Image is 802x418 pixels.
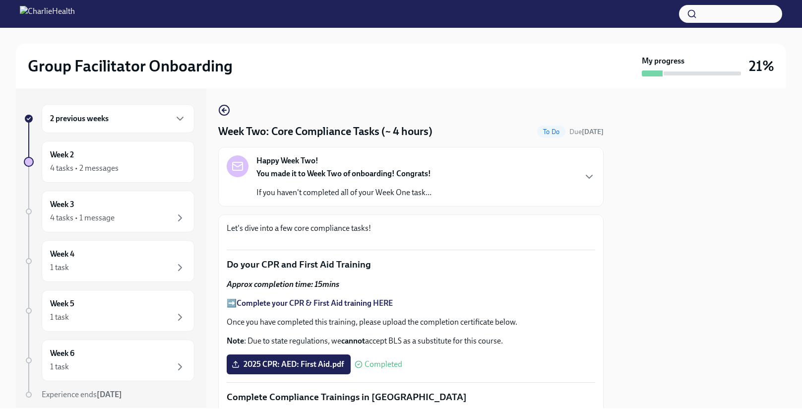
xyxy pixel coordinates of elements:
[50,348,74,359] h6: Week 6
[256,169,431,178] strong: You made it to Week Two of onboarding! Congrats!
[50,212,115,223] div: 4 tasks • 1 message
[50,113,109,124] h6: 2 previous weeks
[582,128,604,136] strong: [DATE]
[537,128,565,136] span: To Do
[642,56,684,67] strong: My progress
[24,290,194,332] a: Week 51 task
[227,317,595,328] p: Once you have completed this training, please upload the completion certificate below.
[256,155,318,166] strong: Happy Week Two!
[50,262,69,273] div: 1 task
[227,223,595,234] p: Let's dive into a few core compliance tasks!
[50,361,69,372] div: 1 task
[50,199,74,210] h6: Week 3
[24,141,194,183] a: Week 24 tasks • 2 messages
[50,298,74,309] h6: Week 5
[234,359,344,369] span: 2025 CPR: AED: First Aid.pdf
[24,340,194,381] a: Week 61 task
[569,127,604,137] span: September 22nd, 2025 10:00
[227,336,244,346] strong: Note
[97,390,122,399] strong: [DATE]
[227,298,595,309] p: ➡️
[569,128,604,136] span: Due
[24,240,194,282] a: Week 41 task
[28,56,233,76] h2: Group Facilitator Onboarding
[341,336,365,346] strong: cannot
[237,298,393,308] a: Complete your CPR & First Aid training HERE
[50,249,74,260] h6: Week 4
[50,312,69,323] div: 1 task
[227,279,339,289] strong: Approx completion time: 15mins
[20,6,75,22] img: CharlieHealth
[24,191,194,232] a: Week 34 tasks • 1 message
[749,57,774,75] h3: 21%
[227,258,595,271] p: Do your CPR and First Aid Training
[256,187,432,198] p: If you haven't completed all of your Week One task...
[218,124,432,139] h4: Week Two: Core Compliance Tasks (~ 4 hours)
[42,104,194,133] div: 2 previous weeks
[50,163,119,174] div: 4 tasks • 2 messages
[227,336,595,347] p: : Due to state regulations, we accept BLS as a substitute for this course.
[227,391,595,404] p: Complete Compliance Trainings in [GEOGRAPHIC_DATA]
[50,149,74,160] h6: Week 2
[227,354,351,374] label: 2025 CPR: AED: First Aid.pdf
[365,360,402,368] span: Completed
[42,390,122,399] span: Experience ends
